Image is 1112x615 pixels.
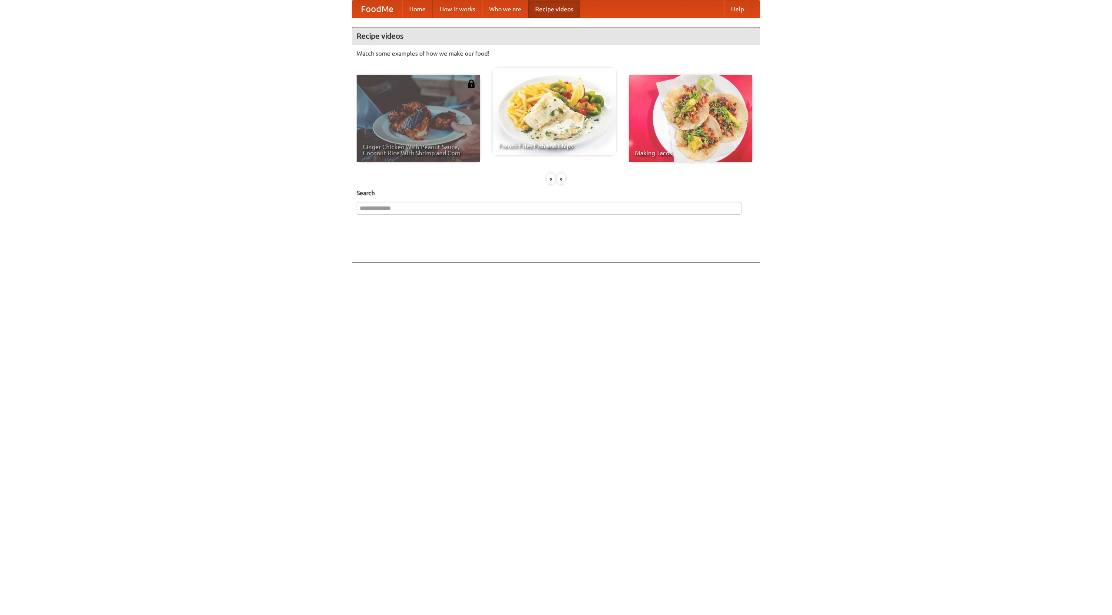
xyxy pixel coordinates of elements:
a: Who we are [482,0,528,18]
a: FoodMe [352,0,402,18]
span: French Fries Fish and Chips [499,143,610,149]
a: Home [402,0,433,18]
h5: Search [357,189,755,197]
h4: Recipe videos [352,27,760,45]
a: Recipe videos [528,0,580,18]
span: Making Tacos [635,150,746,156]
a: French Fries Fish and Chips [493,68,616,155]
img: 483408.png [467,80,476,88]
a: Making Tacos [629,75,752,162]
div: » [557,173,565,184]
p: Watch some examples of how we make our food! [357,49,755,58]
div: « [547,173,555,184]
a: Help [724,0,751,18]
a: How it works [433,0,482,18]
